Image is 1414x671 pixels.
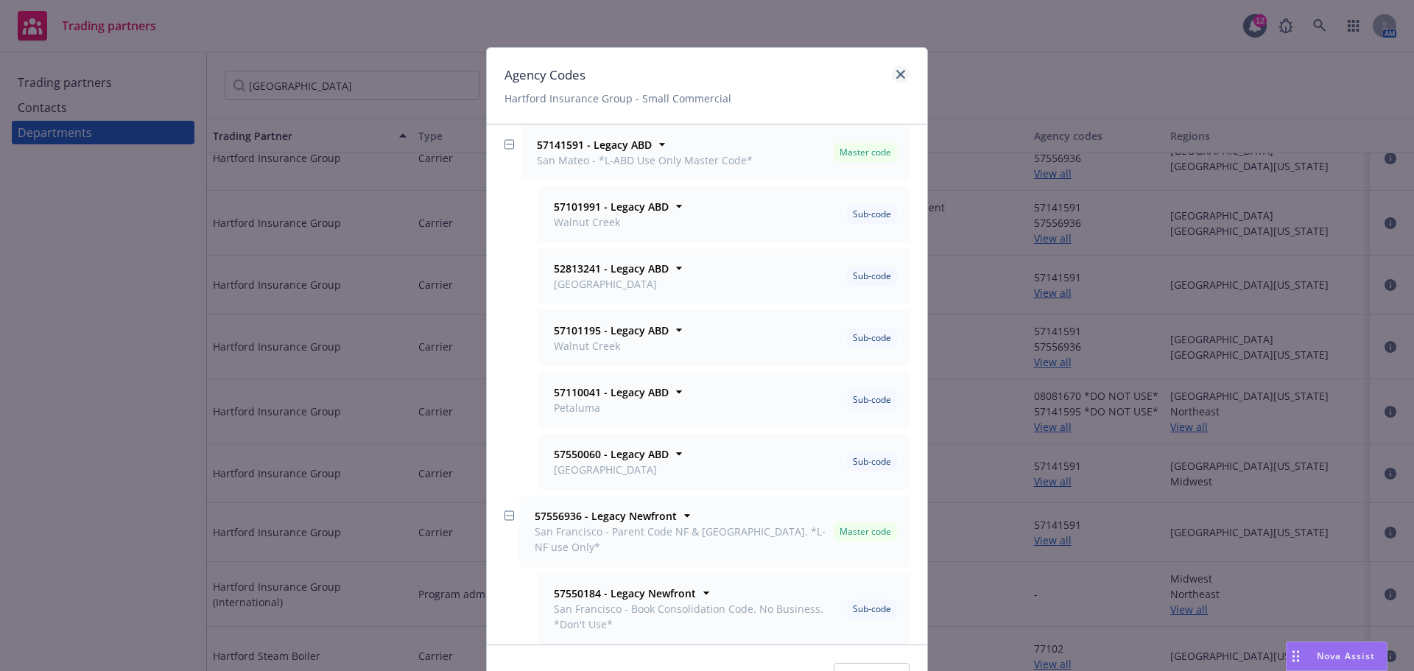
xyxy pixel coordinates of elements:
span: Sub-code [853,270,891,283]
span: Master code [840,146,891,159]
span: Sub-code [853,393,891,407]
strong: 57556936 - Legacy Newfront [535,509,677,523]
span: San Francisco - Parent Code NF & [GEOGRAPHIC_DATA]. *L-NF use Only* [535,524,828,555]
strong: 57101991 - Legacy ABD [554,200,669,214]
strong: 57110041 - Legacy ABD [554,385,669,399]
span: Sub-code [853,455,891,468]
span: Sub-code [853,331,891,345]
strong: 57141591 - Legacy ABD [537,138,652,152]
span: Sub-code [853,603,891,616]
div: Drag to move [1287,642,1305,670]
h1: Agency Codes [504,66,731,85]
strong: 57101195 - Legacy ABD [554,323,669,337]
span: Walnut Creek [554,214,669,230]
strong: 57550060 - Legacy ABD [554,447,669,461]
button: Nova Assist [1286,642,1387,671]
span: San Mateo - *L-ABD Use Only Master Code* [537,152,753,168]
span: Sub-code [853,208,891,221]
strong: 57550184 - Legacy Newfront [554,586,696,600]
span: Walnut Creek [554,338,669,354]
span: Petaluma [554,400,669,415]
span: Hartford Insurance Group - Small Commercial [504,91,731,106]
span: [GEOGRAPHIC_DATA] [554,276,669,292]
strong: 52813241 - Legacy ABD [554,261,669,275]
a: close [892,66,910,83]
span: San Francisco - Book Consolidation Code. No Business. *Don't Use* [554,601,841,632]
span: Nova Assist [1317,650,1375,662]
span: [GEOGRAPHIC_DATA] [554,462,669,477]
span: Master code [840,525,891,538]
